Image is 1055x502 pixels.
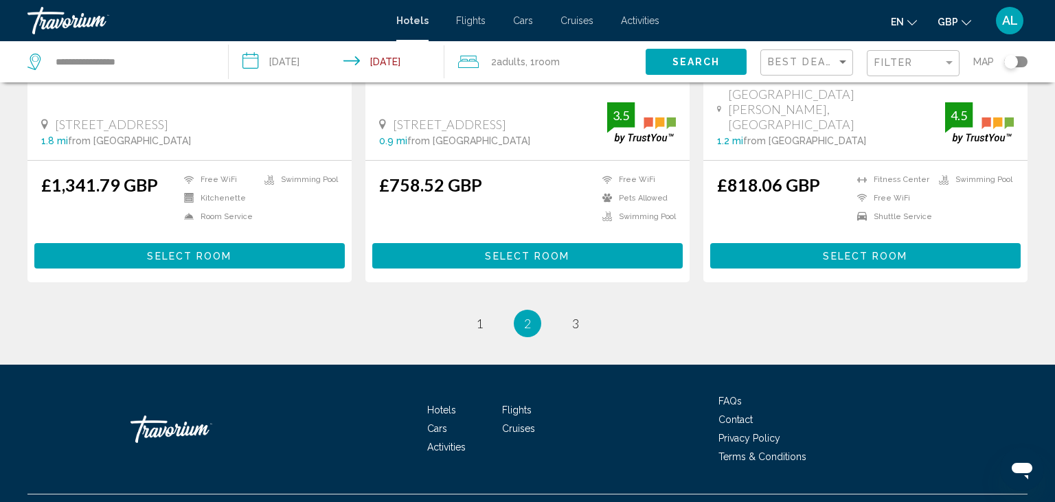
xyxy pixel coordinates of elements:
li: Kitchenette [177,192,258,204]
button: Search [646,49,747,74]
li: Room Service [177,211,258,223]
li: Free WiFi [850,192,932,204]
li: Pets Allowed [595,192,676,204]
span: [STREET_ADDRESS] [55,117,168,132]
li: Shuttle Service [850,211,932,223]
a: Select Room [710,247,1021,262]
button: User Menu [992,6,1028,35]
span: [STREET_ADDRESS] [393,117,506,132]
li: Swimming Pool [595,211,676,223]
span: from [GEOGRAPHIC_DATA] [68,135,191,146]
button: Select Room [710,243,1021,269]
button: Check-in date: Nov 10, 2025 Check-out date: Nov 14, 2025 [229,41,444,82]
span: GBP [938,16,958,27]
span: Select Room [147,251,231,262]
button: Select Room [372,243,683,269]
button: Travelers: 2 adults, 0 children [444,41,646,82]
span: AL [1002,14,1018,27]
a: Flights [456,15,486,26]
a: Cars [427,423,447,434]
a: FAQs [718,396,742,407]
mat-select: Sort by [768,57,849,69]
a: Cruises [502,423,535,434]
li: Fitness Center [850,174,932,186]
span: , 1 [525,52,560,71]
a: Privacy Policy [718,433,780,444]
a: Cruises [560,15,593,26]
span: Room [535,56,560,67]
li: Free WiFi [595,174,676,186]
button: Filter [867,49,960,78]
ul: Pagination [27,310,1028,337]
button: Toggle map [994,56,1028,68]
span: 1.2 mi [717,135,743,146]
a: Activities [427,442,466,453]
a: Contact [718,414,753,425]
li: Swimming Pool [932,174,1014,186]
button: Select Room [34,243,345,269]
span: Filter [874,57,914,68]
img: trustyou-badge.svg [945,102,1014,143]
li: Swimming Pool [258,174,338,186]
span: 1 [476,316,483,331]
span: Best Deals [768,56,840,67]
span: 2 [491,52,525,71]
a: Terms & Conditions [718,451,806,462]
a: Flights [502,404,532,415]
button: Change language [891,12,917,32]
span: Adults [497,56,525,67]
a: Travorium [27,7,383,34]
ins: £818.06 GBP [717,174,820,195]
span: Select Room [485,251,569,262]
a: Activities [621,15,659,26]
span: Select Room [823,251,907,262]
ins: £758.52 GBP [379,174,482,195]
span: Map [973,52,994,71]
a: Cars [513,15,533,26]
button: Change currency [938,12,971,32]
span: 2 [524,316,531,331]
span: [GEOGRAPHIC_DATA][PERSON_NAME], [GEOGRAPHIC_DATA] [728,87,945,132]
div: 3.5 [607,107,635,124]
a: Hotels [396,15,429,26]
span: Search [672,57,721,68]
a: Select Room [372,247,683,262]
iframe: Button to launch messaging window [1000,447,1044,491]
ins: £1,341.79 GBP [41,174,158,195]
a: Travorium [131,409,268,450]
div: 4.5 [945,107,973,124]
li: Free WiFi [177,174,258,186]
span: 1.8 mi [41,135,68,146]
span: 3 [572,316,579,331]
span: en [891,16,904,27]
a: Hotels [427,404,456,415]
span: from [GEOGRAPHIC_DATA] [407,135,530,146]
img: trustyou-badge.svg [607,102,676,143]
span: 0.9 mi [379,135,407,146]
a: Select Room [34,247,345,262]
span: from [GEOGRAPHIC_DATA] [743,135,866,146]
